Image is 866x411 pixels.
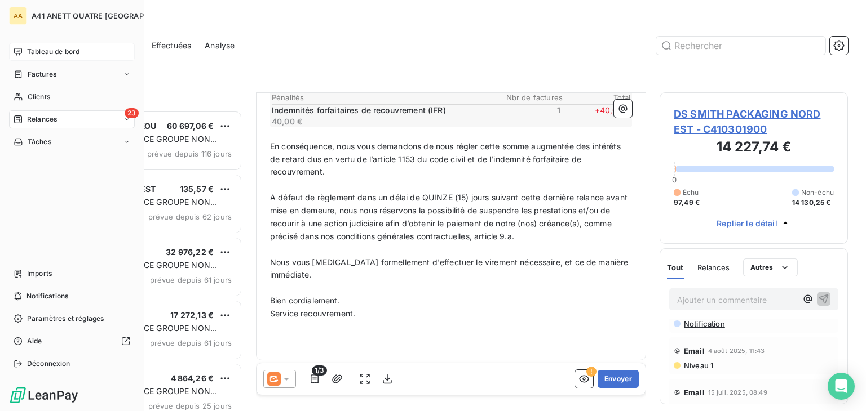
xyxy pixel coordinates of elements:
span: PLAN DE RELANCE GROUPE NON AUTOMATIQUE [81,386,217,407]
span: 4 864,26 € [171,373,214,383]
span: Total [563,93,630,102]
span: 15 juil. 2025, 08:49 [708,389,767,396]
span: Effectuées [152,40,192,51]
button: Autres [743,258,798,276]
span: Niveau 1 [683,361,713,370]
span: En conséquence, nous vous demandons de nous régler cette somme augmentée des intérêts de retard d... [270,141,623,177]
span: Imports [27,269,52,279]
span: Email [684,346,705,355]
h3: 14 227,74 € [674,137,834,159]
span: Notifications [26,291,68,301]
span: 17 272,13 € [170,310,214,320]
input: Rechercher [656,37,825,55]
button: Envoyer [598,370,639,388]
span: Non-échu [801,187,834,198]
span: Analyse [205,40,235,51]
div: grid [54,110,242,411]
span: A41 ANETT QUATRE [GEOGRAPHIC_DATA] [32,11,182,20]
span: Tout [667,263,684,272]
span: 1 [493,105,560,127]
div: Open Intercom Messenger [828,373,855,400]
span: PLAN DE RELANCE GROUPE NON AUTOMATIQUE [81,260,217,281]
span: Aide [27,336,42,346]
span: 14 130,25 € [792,198,831,208]
button: Replier le détail [713,217,794,230]
span: Replier le détail [717,217,777,229]
span: 0 [672,175,677,184]
p: Indemnités forfaitaires de recouvrement (IFR) [272,105,491,116]
span: Service recouvrement. [270,309,355,318]
span: A défaut de règlement dans un délai de QUINZE (15) jours suivant cette dernière relance avant mis... [270,193,630,241]
span: DS SMITH PACKAGING NORD EST - C410301900 [674,106,834,137]
span: Clients [28,92,50,102]
span: prévue depuis 61 jours [150,275,232,284]
span: 60 697,06 € [167,121,214,131]
span: Bien cordialement. [270,296,340,305]
span: Relances [697,263,730,272]
span: 32 976,22 € [166,247,214,257]
span: prévue depuis 116 jours [147,149,232,158]
span: prévue depuis 61 jours [150,338,232,347]
span: 4 août 2025, 11:43 [708,347,765,354]
span: prévue depuis 62 jours [148,212,232,221]
img: Logo LeanPay [9,386,79,404]
span: Paramètres et réglages [27,314,104,324]
span: Email [684,388,705,397]
span: 135,57 € [180,184,214,194]
span: Nous vous [MEDICAL_DATA] formellement d'effectuer le virement nécessaire, et ce de manière immédi... [270,257,631,280]
span: Notification [683,319,725,328]
span: 97,49 € [674,198,700,208]
span: prévue depuis 25 jours [148,401,232,410]
span: Relances [27,114,57,124]
div: AA [9,7,27,25]
span: Tâches [28,137,51,147]
span: Tableau de bord [27,47,79,57]
span: 1/3 [312,365,327,376]
span: Pénalités [272,93,495,102]
span: 23 [125,108,139,118]
span: + 40,00 € [563,105,630,127]
span: Factures [28,69,56,79]
span: Échu [683,187,699,198]
span: PLAN DE RELANCE GROUPE NON AUTOMATIQUE [81,134,217,155]
span: Nbr de factures [495,93,563,102]
span: PLAN DE RELANCE GROUPE NON AUTOMATIQUE [81,323,217,344]
span: Déconnexion [27,359,70,369]
span: PLAN DE RELANCE GROUPE NON AUTOMATIQUE [81,197,217,218]
p: 40,00 € [272,116,491,127]
a: Aide [9,332,135,350]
